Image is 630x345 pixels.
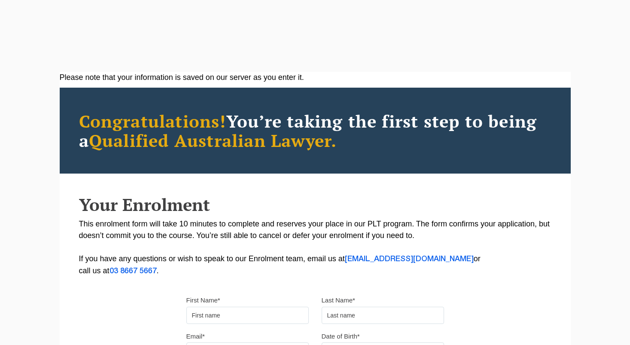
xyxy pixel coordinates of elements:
input: First name [186,307,309,324]
label: Date of Birth* [322,332,360,341]
label: Email* [186,332,205,341]
a: 03 8667 5667 [110,268,157,275]
label: Last Name* [322,296,355,305]
span: Qualified Australian Lawyer. [89,129,337,152]
div: Please note that your information is saved on our server as you enter it. [60,72,571,83]
h2: You’re taking the first step to being a [79,111,551,150]
span: Congratulations! [79,110,226,132]
a: [EMAIL_ADDRESS][DOMAIN_NAME] [345,256,474,263]
h2: Your Enrolment [79,195,551,214]
p: This enrolment form will take 10 minutes to complete and reserves your place in our PLT program. ... [79,218,551,277]
input: Last name [322,307,444,324]
label: First Name* [186,296,220,305]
